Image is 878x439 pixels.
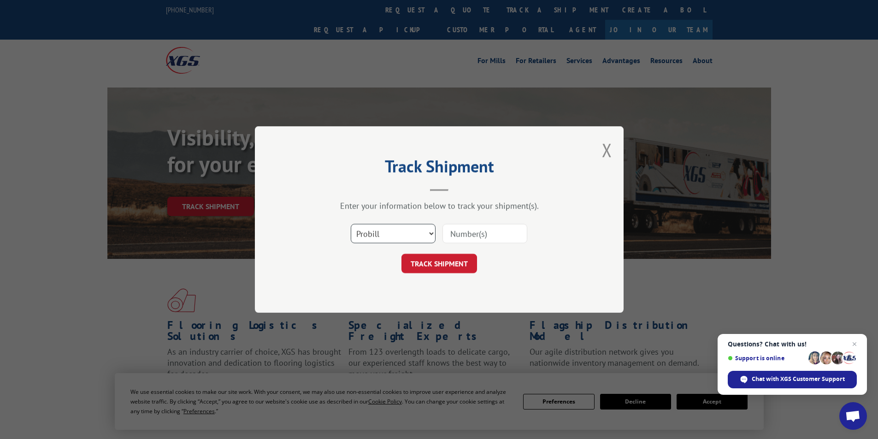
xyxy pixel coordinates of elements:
[849,339,860,350] span: Close chat
[301,160,577,177] h2: Track Shipment
[401,254,477,273] button: TRACK SHIPMENT
[752,375,845,383] span: Chat with XGS Customer Support
[728,355,805,362] span: Support is online
[602,138,612,162] button: Close modal
[442,224,527,243] input: Number(s)
[839,402,867,430] div: Open chat
[728,340,857,348] span: Questions? Chat with us!
[301,200,577,211] div: Enter your information below to track your shipment(s).
[728,371,857,388] div: Chat with XGS Customer Support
